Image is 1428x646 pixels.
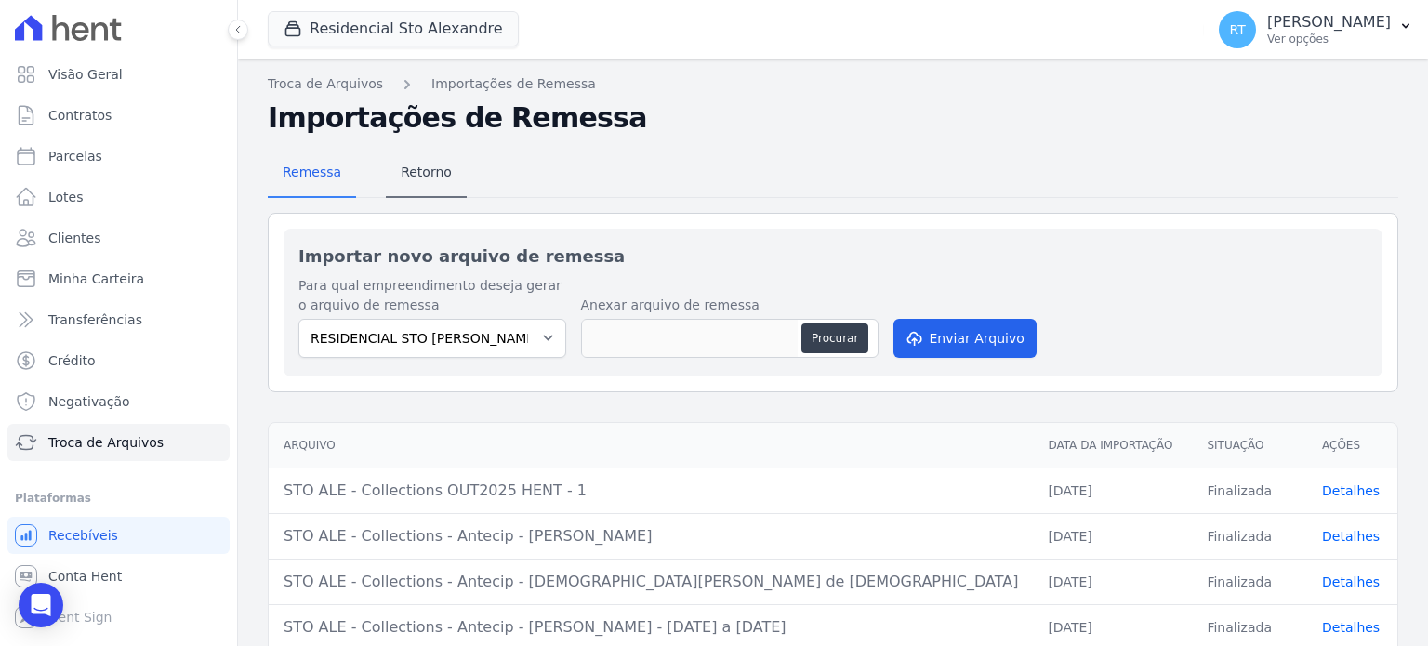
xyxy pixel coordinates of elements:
[7,383,230,420] a: Negativação
[1229,23,1245,36] span: RT
[7,97,230,134] a: Contratos
[269,423,1033,468] th: Arquivo
[7,219,230,257] a: Clientes
[801,323,868,353] button: Procurar
[7,138,230,175] a: Parcelas
[1192,513,1307,559] td: Finalizada
[48,188,84,206] span: Lotes
[7,558,230,595] a: Conta Hent
[1204,4,1428,56] button: RT [PERSON_NAME] Ver opções
[1267,13,1391,32] p: [PERSON_NAME]
[48,392,130,411] span: Negativação
[1267,32,1391,46] p: Ver opções
[1307,423,1397,468] th: Ações
[268,11,519,46] button: Residencial Sto Alexandre
[1192,468,1307,513] td: Finalizada
[7,56,230,93] a: Visão Geral
[1033,559,1192,604] td: [DATE]
[48,106,112,125] span: Contratos
[271,153,352,191] span: Remessa
[431,74,596,94] a: Importações de Remessa
[1033,423,1192,468] th: Data da Importação
[893,319,1037,358] button: Enviar Arquivo
[581,296,879,315] label: Anexar arquivo de remessa
[268,101,1398,135] h2: Importações de Remessa
[48,147,102,165] span: Parcelas
[1322,574,1380,589] a: Detalhes
[7,342,230,379] a: Crédito
[1322,529,1380,544] a: Detalhes
[48,229,100,247] span: Clientes
[1322,483,1380,498] a: Detalhes
[7,178,230,216] a: Lotes
[7,301,230,338] a: Transferências
[268,150,467,198] nav: Tab selector
[1192,423,1307,468] th: Situação
[390,153,463,191] span: Retorno
[48,567,122,586] span: Conta Hent
[48,310,142,329] span: Transferências
[1192,559,1307,604] td: Finalizada
[284,480,1018,502] div: STO ALE - Collections OUT2025 HENT - 1
[284,571,1018,593] div: STO ALE - Collections - Antecip - [DEMOGRAPHIC_DATA][PERSON_NAME] de [DEMOGRAPHIC_DATA]
[268,74,383,94] a: Troca de Arquivos
[298,276,566,315] label: Para qual empreendimento deseja gerar o arquivo de remessa
[284,616,1018,639] div: STO ALE - Collections - Antecip - [PERSON_NAME] - [DATE] a [DATE]
[48,270,144,288] span: Minha Carteira
[284,525,1018,547] div: STO ALE - Collections - Antecip - [PERSON_NAME]
[1322,620,1380,635] a: Detalhes
[48,351,96,370] span: Crédito
[19,583,63,627] div: Open Intercom Messenger
[48,65,123,84] span: Visão Geral
[15,487,222,509] div: Plataformas
[298,244,1368,269] h2: Importar novo arquivo de remessa
[1033,513,1192,559] td: [DATE]
[268,74,1398,94] nav: Breadcrumb
[386,150,467,198] a: Retorno
[7,517,230,554] a: Recebíveis
[48,526,118,545] span: Recebíveis
[1033,468,1192,513] td: [DATE]
[7,260,230,297] a: Minha Carteira
[48,433,164,452] span: Troca de Arquivos
[7,424,230,461] a: Troca de Arquivos
[268,150,356,198] a: Remessa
